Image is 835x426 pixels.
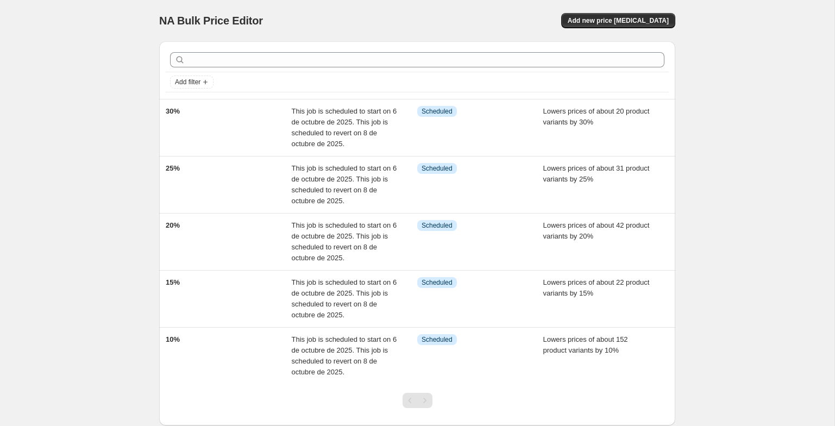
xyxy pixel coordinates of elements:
span: 30% [166,107,180,115]
button: Add filter [170,76,214,89]
span: 25% [166,164,180,172]
span: NA Bulk Price Editor [159,15,263,27]
span: Scheduled [422,107,453,116]
button: Add new price [MEDICAL_DATA] [561,13,675,28]
nav: Pagination [403,393,432,408]
span: Scheduled [422,164,453,173]
span: This job is scheduled to start on 6 de octubre de 2025. This job is scheduled to revert on 8 de o... [292,164,397,205]
span: 10% [166,335,180,343]
span: Lowers prices of about 20 product variants by 30% [543,107,650,126]
span: This job is scheduled to start on 6 de octubre de 2025. This job is scheduled to revert on 8 de o... [292,278,397,319]
span: Lowers prices of about 31 product variants by 25% [543,164,650,183]
span: Lowers prices of about 22 product variants by 15% [543,278,650,297]
span: 20% [166,221,180,229]
span: Add new price [MEDICAL_DATA] [568,16,669,25]
span: Lowers prices of about 152 product variants by 10% [543,335,628,354]
span: Scheduled [422,278,453,287]
span: 15% [166,278,180,286]
span: Lowers prices of about 42 product variants by 20% [543,221,650,240]
span: Scheduled [422,335,453,344]
span: This job is scheduled to start on 6 de octubre de 2025. This job is scheduled to revert on 8 de o... [292,107,397,148]
span: Add filter [175,78,200,86]
span: This job is scheduled to start on 6 de octubre de 2025. This job is scheduled to revert on 8 de o... [292,335,397,376]
span: This job is scheduled to start on 6 de octubre de 2025. This job is scheduled to revert on 8 de o... [292,221,397,262]
span: Scheduled [422,221,453,230]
